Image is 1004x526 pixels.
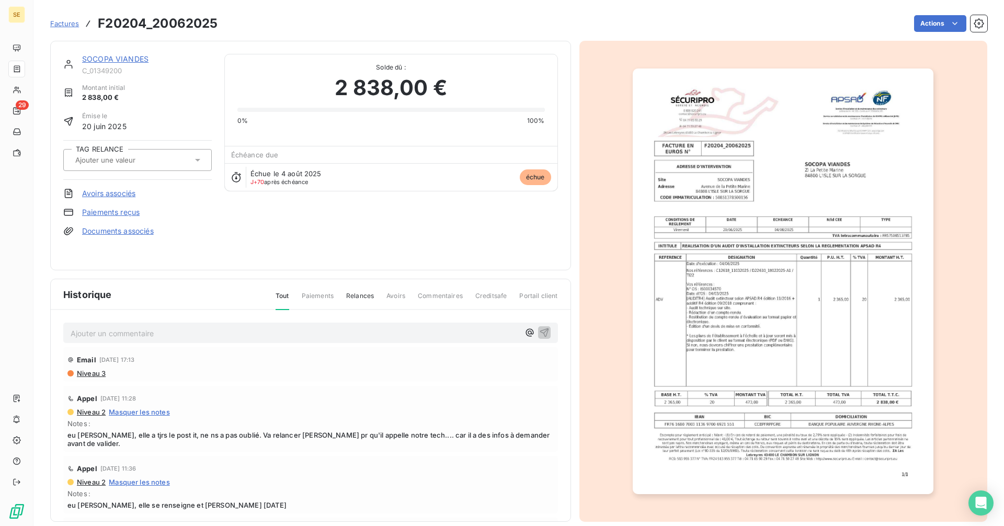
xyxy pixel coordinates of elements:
[63,288,112,302] span: Historique
[109,408,170,416] span: Masquer les notes
[386,291,405,309] span: Avoirs
[76,408,106,416] span: Niveau 2
[82,66,212,75] span: C_01349200
[276,291,289,310] span: Tout
[418,291,463,309] span: Commentaires
[77,464,97,473] span: Appel
[250,179,309,185] span: après échéance
[250,169,322,178] span: Échue le 4 août 2025
[82,188,135,199] a: Avoirs associés
[74,155,179,165] input: Ajouter une valeur
[302,291,334,309] span: Paiements
[82,111,127,121] span: Émise le
[968,490,994,516] div: Open Intercom Messenger
[100,395,136,402] span: [DATE] 11:28
[99,357,135,363] span: [DATE] 17:13
[82,93,125,103] span: 2 838,00 €
[98,14,218,33] h3: F20204_20062025
[914,15,966,32] button: Actions
[8,6,25,23] div: SE
[77,394,97,403] span: Appel
[82,226,154,236] a: Documents associés
[16,100,29,110] span: 29
[67,489,554,498] span: Notes :
[527,116,545,125] span: 100%
[231,151,279,159] span: Échéance due
[475,291,507,309] span: Creditsafe
[237,63,545,72] span: Solde dû :
[67,419,554,428] span: Notes :
[520,169,551,185] span: échue
[50,19,79,28] span: Factures
[335,72,447,104] span: 2 838,00 €
[519,291,557,309] span: Portail client
[100,465,136,472] span: [DATE] 11:36
[76,369,106,378] span: Niveau 3
[82,121,127,132] span: 20 juin 2025
[8,503,25,520] img: Logo LeanPay
[50,18,79,29] a: Factures
[82,54,149,63] a: SOCOPA VIANDES
[237,116,248,125] span: 0%
[250,178,265,186] span: J+70
[82,83,125,93] span: Montant initial
[67,431,554,448] span: eu [PERSON_NAME], elle a tjrs le post it, ne ns a pas oublié. Va relancer [PERSON_NAME] pr qu'il ...
[346,291,374,309] span: Relances
[633,68,933,494] img: invoice_thumbnail
[67,501,554,509] span: eu [PERSON_NAME], elle se renseigne et [PERSON_NAME] [DATE]
[109,478,170,486] span: Masquer les notes
[77,356,96,364] span: Email
[76,478,106,486] span: Niveau 2
[82,207,140,218] a: Paiements reçus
